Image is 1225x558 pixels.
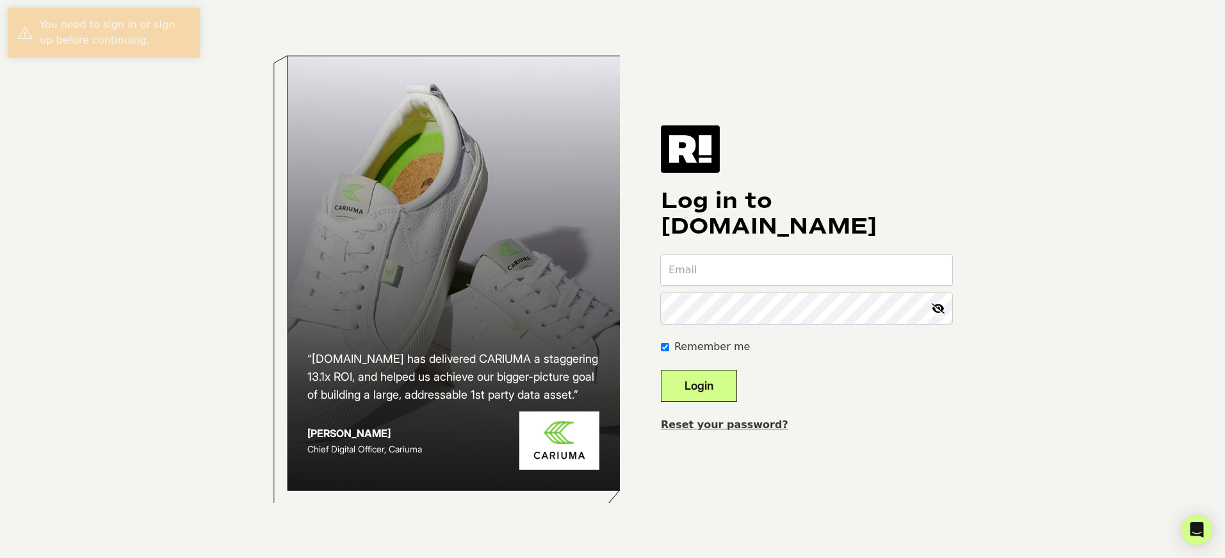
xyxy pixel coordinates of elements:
label: Remember me [674,339,750,355]
a: Reset your password? [661,418,788,431]
button: Login [661,370,737,402]
div: You need to sign in or sign up before continuing. [40,17,190,48]
h2: “[DOMAIN_NAME] has delivered CARIUMA a staggering 13.1x ROI, and helped us achieve our bigger-pic... [307,350,599,404]
div: Open Intercom Messenger [1181,514,1212,545]
span: Chief Digital Officer, Cariuma [307,443,422,454]
img: Retention.com [661,125,720,173]
img: Cariuma [519,411,599,470]
input: Email [661,255,952,285]
h1: Log in to [DOMAIN_NAME] [661,188,952,239]
strong: [PERSON_NAME] [307,427,391,440]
